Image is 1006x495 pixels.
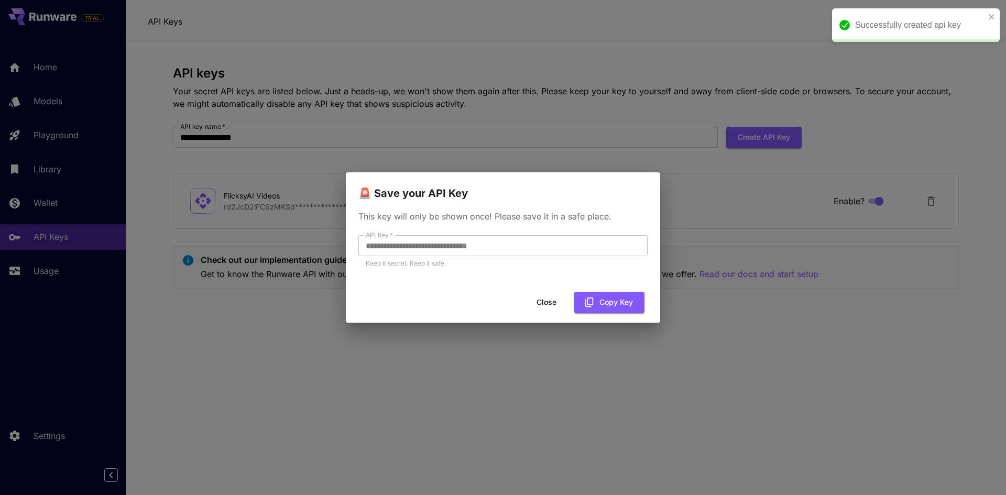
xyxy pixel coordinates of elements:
p: This key will only be shown once! Please save it in a safe place. [358,210,648,223]
p: Keep it secret. Keep it safe. [366,258,640,269]
button: Copy Key [574,292,644,313]
h2: 🚨 Save your API Key [346,172,660,202]
div: Successfully created api key [855,19,985,31]
button: close [988,13,996,21]
label: API Key [366,230,393,239]
button: Close [523,292,570,313]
